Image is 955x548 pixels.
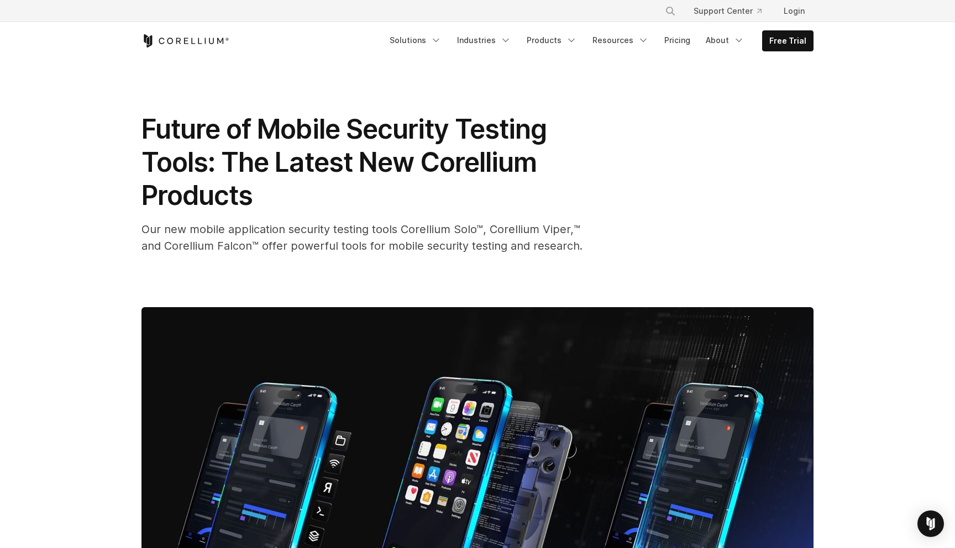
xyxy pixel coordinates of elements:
[699,30,751,50] a: About
[658,30,697,50] a: Pricing
[660,1,680,21] button: Search
[685,1,770,21] a: Support Center
[141,223,583,252] span: Our new mobile application security testing tools Corellium Solo™, Corellium Viper,™ and Corelliu...
[383,30,448,50] a: Solutions
[520,30,584,50] a: Products
[652,1,814,21] div: Navigation Menu
[917,510,944,537] div: Open Intercom Messenger
[586,30,655,50] a: Resources
[775,1,814,21] a: Login
[763,31,813,51] a: Free Trial
[141,34,229,48] a: Corellium Home
[450,30,518,50] a: Industries
[383,30,814,51] div: Navigation Menu
[141,113,547,212] span: Future of Mobile Security Testing Tools: The Latest New Corellium Products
